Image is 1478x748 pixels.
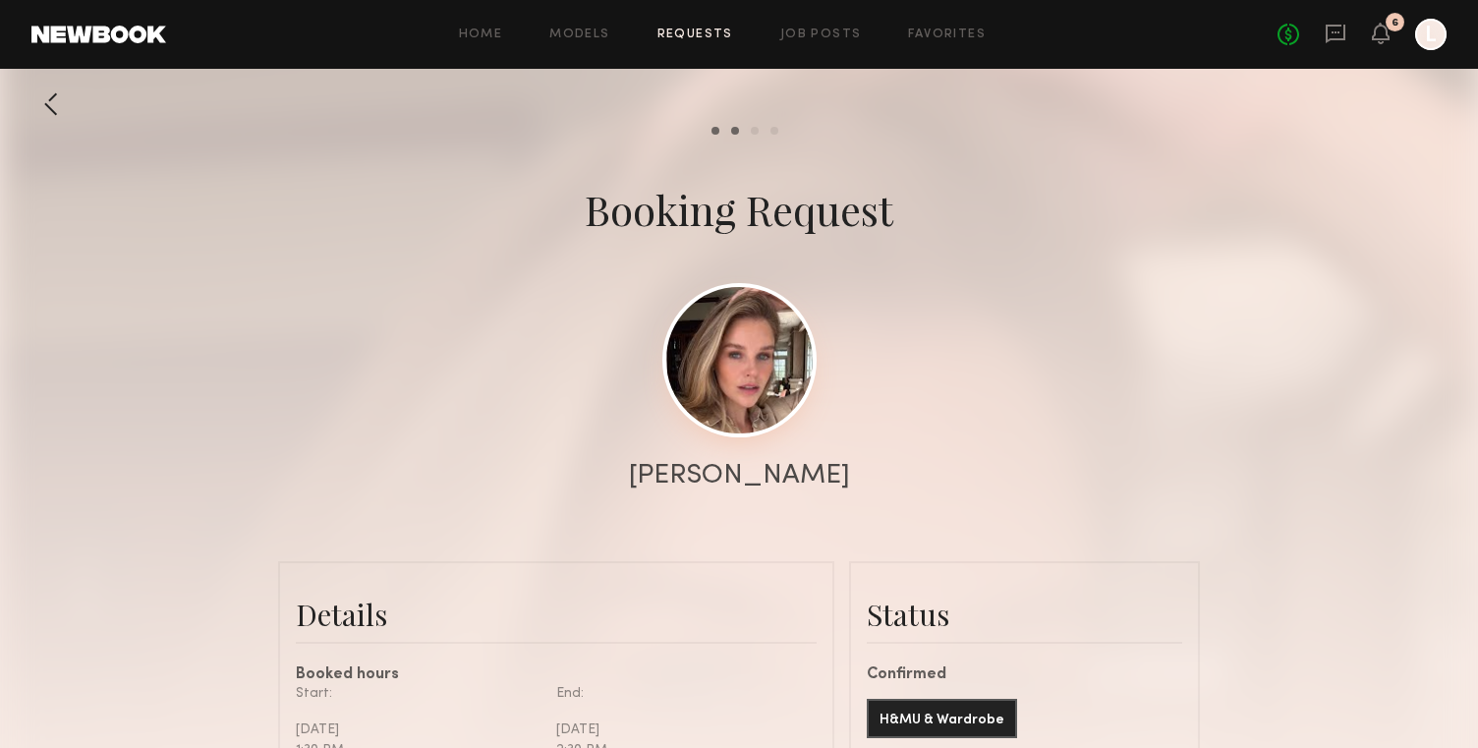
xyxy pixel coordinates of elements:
[1392,18,1398,29] div: 6
[1415,19,1447,50] a: L
[556,719,802,740] div: [DATE]
[629,462,850,489] div: [PERSON_NAME]
[549,29,609,41] a: Models
[867,667,1182,683] div: Confirmed
[657,29,733,41] a: Requests
[780,29,862,41] a: Job Posts
[908,29,986,41] a: Favorites
[867,595,1182,634] div: Status
[556,683,802,704] div: End:
[585,182,893,237] div: Booking Request
[296,667,817,683] div: Booked hours
[296,595,817,634] div: Details
[459,29,503,41] a: Home
[296,683,541,704] div: Start:
[867,699,1017,738] button: H&MU & Wardrobe
[296,719,541,740] div: [DATE]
